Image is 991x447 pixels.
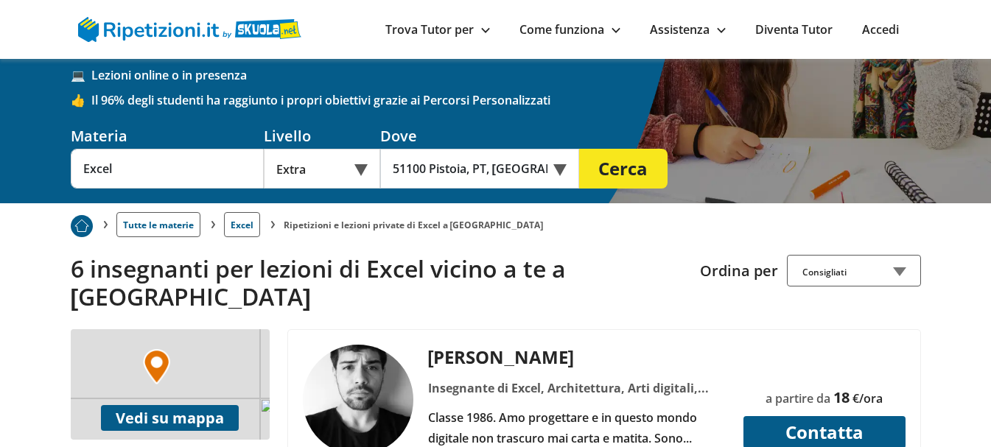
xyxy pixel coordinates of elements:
[787,255,921,286] div: Consigliati
[422,378,734,398] div: Insegnante di Excel, Architettura, Arti digitali, Autocad, Cad, Design d'interni, Grafica, Illust...
[766,390,830,406] span: a partire da
[284,219,544,231] li: Ripetizioni e lezioni private di Excel a [GEOGRAPHIC_DATA]
[71,67,91,83] span: 💻
[71,149,264,189] input: Es. Matematica
[422,345,734,369] div: [PERSON_NAME]
[78,17,301,42] img: logo Skuola.net | Ripetizioni.it
[78,20,301,36] a: logo Skuola.net | Ripetizioni.it
[264,149,380,189] div: Extra
[519,21,620,38] a: Come funziona
[755,21,833,38] a: Diventa Tutor
[101,405,239,431] button: Vedi su mappa
[71,255,689,312] h2: 6 insegnanti per lezioni di Excel vicino a te a [GEOGRAPHIC_DATA]
[71,203,921,237] nav: breadcrumb d-none d-tablet-block
[380,149,559,189] input: Es. Indirizzo o CAP
[700,261,778,281] label: Ordina per
[380,126,579,146] div: Dove
[91,92,921,108] span: Il 96% degli studenti ha raggiunto i propri obiettivi grazie ai Percorsi Personalizzati
[71,215,93,237] img: Piu prenotato
[71,126,264,146] div: Materia
[91,67,921,83] span: Lezioni online o in presenza
[833,387,850,407] span: 18
[143,349,170,384] img: Marker
[116,212,200,237] a: Tutte le materie
[579,149,668,189] button: Cerca
[71,92,91,108] span: 👍
[385,21,490,38] a: Trova Tutor per
[224,212,260,237] a: Excel
[264,126,380,146] div: Livello
[852,390,883,406] span: €/ora
[650,21,726,38] a: Assistenza
[862,21,899,38] a: Accedi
